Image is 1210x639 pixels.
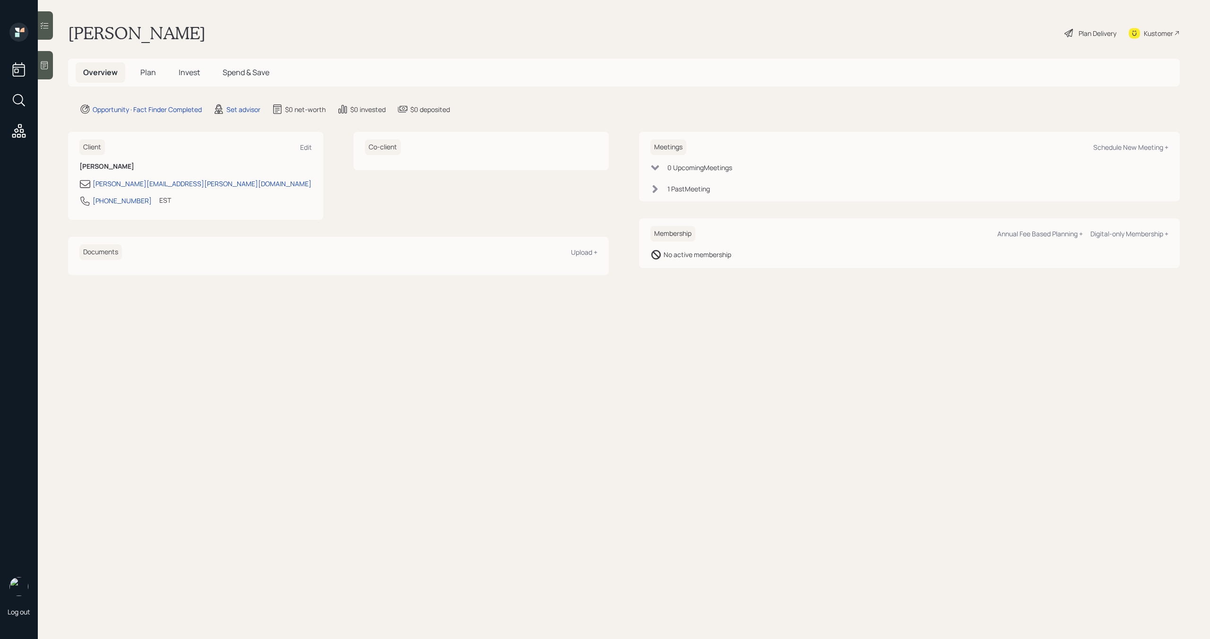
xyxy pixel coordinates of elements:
div: [PERSON_NAME][EMAIL_ADDRESS][PERSON_NAME][DOMAIN_NAME] [93,179,311,189]
span: Overview [83,67,118,78]
span: Spend & Save [223,67,269,78]
div: Set advisor [226,104,260,114]
div: 0 Upcoming Meeting s [667,163,732,173]
div: Schedule New Meeting + [1093,143,1168,152]
div: Annual Fee Based Planning + [997,229,1083,238]
h6: Documents [79,244,122,260]
h1: [PERSON_NAME] [68,23,206,43]
h6: Meetings [650,139,686,155]
div: No active membership [664,250,731,259]
div: $0 invested [350,104,386,114]
div: 1 Past Meeting [667,184,710,194]
span: Plan [140,67,156,78]
img: michael-russo-headshot.png [9,577,28,596]
span: Invest [179,67,200,78]
div: Plan Delivery [1079,28,1116,38]
div: Opportunity · Fact Finder Completed [93,104,202,114]
h6: Client [79,139,105,155]
h6: Co-client [365,139,401,155]
div: Digital-only Membership + [1090,229,1168,238]
h6: [PERSON_NAME] [79,163,312,171]
div: Edit [300,143,312,152]
div: [PHONE_NUMBER] [93,196,152,206]
div: Upload + [571,248,597,257]
div: Kustomer [1144,28,1173,38]
div: $0 deposited [410,104,450,114]
h6: Membership [650,226,695,242]
div: $0 net-worth [285,104,326,114]
div: EST [159,195,171,205]
div: Log out [8,607,30,616]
